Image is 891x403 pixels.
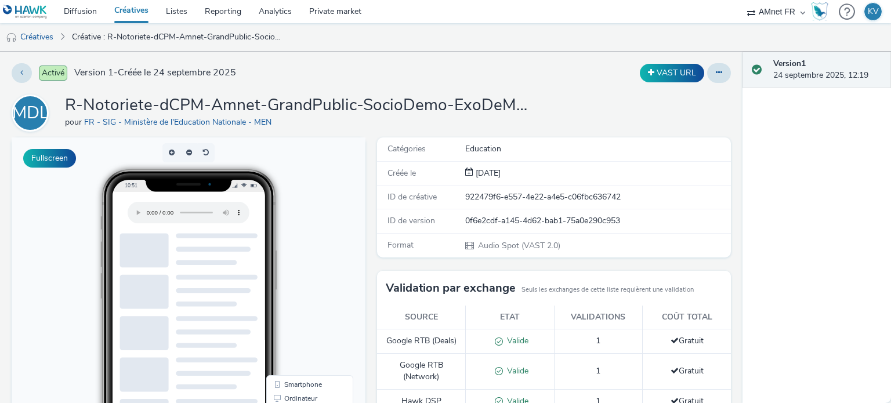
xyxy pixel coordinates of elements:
span: 1 [596,365,600,376]
th: Validations [554,306,643,329]
div: 922479f6-e557-4e22-a4e5-c06fbc636742 [465,191,730,203]
a: F-S-MDLN-M [12,107,53,118]
span: Valide [503,365,528,376]
a: Créative : R-Notoriete-dCPM-Amnet-GrandPublic-SocioDemo-ExoDeMath-Vague1-Audio-1x1-Multidevice - ... [66,23,289,51]
span: Audio Spot (VAST 2.0) [477,240,560,251]
li: Ordinateur [257,254,339,268]
th: Source [377,306,466,329]
span: pour [65,117,84,128]
span: Catégories [387,143,426,154]
span: Gratuit [671,365,704,376]
span: Format [387,239,414,250]
li: QR Code [257,268,339,282]
img: audio [6,32,17,43]
td: Google RTB (Network) [377,354,466,390]
span: QR Code [273,271,300,278]
span: Créée le [387,168,416,179]
img: Hawk Academy [811,2,828,21]
h1: R-Notoriete-dCPM-Amnet-GrandPublic-SocioDemo-ExoDeMath-Vague1-Audio-1x1-Multidevice - $83907292$ [65,95,529,117]
span: Valide [503,335,528,346]
button: Fullscreen [23,149,76,168]
small: Seuls les exchanges de cette liste requièrent une validation [521,285,694,295]
img: undefined Logo [3,5,48,19]
div: 24 septembre 2025, 12:19 [773,58,882,82]
th: Coût total [643,306,731,329]
span: 10:51 [113,45,126,51]
span: 1 [596,335,600,346]
span: ID de créative [387,191,437,202]
li: Smartphone [257,240,339,254]
button: VAST URL [640,64,704,82]
td: Google RTB (Deals) [377,329,466,354]
div: 0f6e2cdf-a145-4d62-bab1-75a0e290c953 [465,215,730,227]
span: Smartphone [273,244,310,250]
div: Education [465,143,730,155]
th: Etat [466,306,555,329]
span: Activé [39,66,67,81]
span: Version 1 - Créée le 24 septembre 2025 [74,66,236,79]
h3: Validation par exchange [386,279,516,297]
span: Gratuit [671,335,704,346]
span: Ordinateur [273,257,306,264]
div: Dupliquer la créative en un VAST URL [637,64,707,82]
strong: Version 1 [773,58,806,69]
span: ID de version [387,215,435,226]
div: Création 24 septembre 2025, 12:19 [473,168,501,179]
a: Hawk Academy [811,2,833,21]
a: FR - SIG - Ministère de l'Education Nationale - MEN [84,117,276,128]
div: KV [868,3,879,20]
span: [DATE] [473,168,501,179]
